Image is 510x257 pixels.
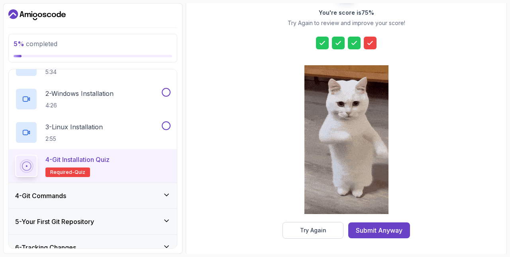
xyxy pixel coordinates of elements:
p: Try Again to review and improve your score! [288,19,405,27]
button: Try Again [282,222,343,239]
span: quiz [75,169,85,175]
h2: You're score is 75 % [319,9,374,17]
button: 2-Windows Installation4:26 [15,88,171,110]
img: cool-cat [304,65,388,214]
span: 5 % [14,40,24,48]
p: 2 - Windows Installation [45,89,114,98]
h3: 6 - Tracking Changes [15,243,76,252]
div: Submit Anyway [356,226,402,235]
span: Required- [50,169,75,175]
p: 4 - Git Installation Quiz [45,155,110,164]
button: 4-Git Installation QuizRequired-quiz [15,155,171,177]
span: completed [14,40,57,48]
p: 3 - Linux Installation [45,122,103,132]
div: Try Again [300,226,326,234]
h3: 5 - Your First Git Repository [15,217,94,226]
a: Dashboard [8,8,66,21]
p: 2:55 [45,135,103,143]
p: 4:26 [45,101,114,109]
button: 3-Linux Installation2:55 [15,121,171,144]
h3: 4 - Git Commands [15,191,66,201]
button: 5-Your First Git Repository [9,209,177,234]
button: Submit Anyway [348,222,410,238]
button: 4-Git Commands [9,183,177,208]
p: 5:34 [45,68,109,76]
